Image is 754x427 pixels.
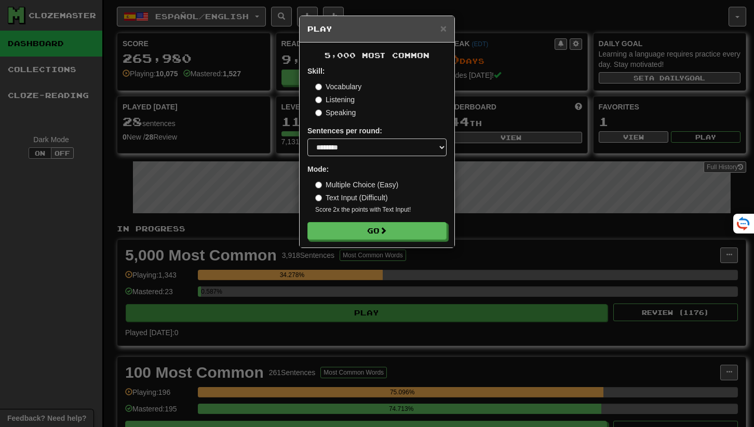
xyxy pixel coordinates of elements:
[440,22,447,34] span: ×
[315,180,398,190] label: Multiple Choice (Easy)
[307,222,447,240] button: Go
[307,126,382,136] label: Sentences per round:
[315,182,322,188] input: Multiple Choice (Easy)
[315,97,322,103] input: Listening
[325,51,429,60] span: 5,000 Most Common
[315,109,322,116] input: Speaking
[315,107,356,118] label: Speaking
[440,23,447,34] button: Close
[307,67,325,75] strong: Skill:
[315,84,322,90] input: Vocabulary
[315,192,388,203] label: Text Input (Difficult)
[307,165,329,173] strong: Mode:
[315,195,322,201] input: Text Input (Difficult)
[315,81,361,92] label: Vocabulary
[315,205,447,214] small: Score 2x the points with Text Input !
[315,94,355,105] label: Listening
[307,24,447,34] h5: Play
